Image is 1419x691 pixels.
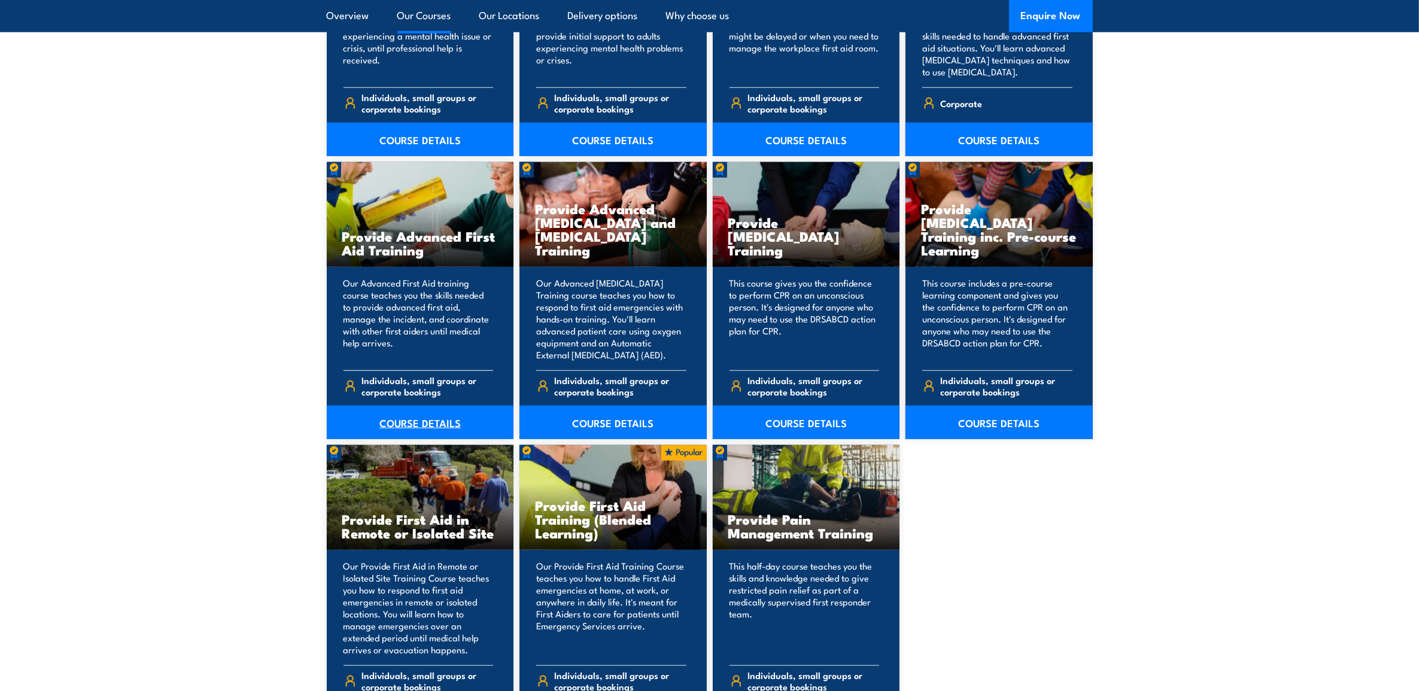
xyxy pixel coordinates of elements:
[906,123,1093,156] a: COURSE DETAILS
[730,277,880,361] p: This course gives you the confidence to perform CPR on an unconscious person. It's designed for a...
[941,375,1072,397] span: Individuals, small groups or corporate bookings
[342,229,499,257] h3: Provide Advanced First Aid Training
[555,92,686,114] span: Individuals, small groups or corporate bookings
[361,92,493,114] span: Individuals, small groups or corporate bookings
[941,94,983,112] span: Corporate
[327,406,514,439] a: COURSE DETAILS
[536,560,686,656] p: Our Provide First Aid Training Course teaches you how to handle First Aid emergencies at home, at...
[922,277,1072,361] p: This course includes a pre-course learning component and gives you the confidence to perform CPR ...
[342,512,499,540] h3: Provide First Aid in Remote or Isolated Site
[519,406,707,439] a: COURSE DETAILS
[361,375,493,397] span: Individuals, small groups or corporate bookings
[748,92,879,114] span: Individuals, small groups or corporate bookings
[519,123,707,156] a: COURSE DETAILS
[921,202,1077,257] h3: Provide [MEDICAL_DATA] Training inc. Pre-course Learning
[730,560,880,656] p: This half-day course teaches you the skills and knowledge needed to give restricted pain relief a...
[536,277,686,361] p: Our Advanced [MEDICAL_DATA] Training course teaches you how to respond to first aid emergencies w...
[728,215,885,257] h3: Provide [MEDICAL_DATA] Training
[906,406,1093,439] a: COURSE DETAILS
[748,375,879,397] span: Individuals, small groups or corporate bookings
[713,123,900,156] a: COURSE DETAILS
[713,406,900,439] a: COURSE DETAILS
[535,498,691,540] h3: Provide First Aid Training (Blended Learning)
[344,560,494,656] p: Our Provide First Aid in Remote or Isolated Site Training Course teaches you how to respond to fi...
[555,375,686,397] span: Individuals, small groups or corporate bookings
[344,277,494,361] p: Our Advanced First Aid training course teaches you the skills needed to provide advanced first ai...
[728,512,885,540] h3: Provide Pain Management Training
[327,123,514,156] a: COURSE DETAILS
[535,202,691,257] h3: Provide Advanced [MEDICAL_DATA] and [MEDICAL_DATA] Training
